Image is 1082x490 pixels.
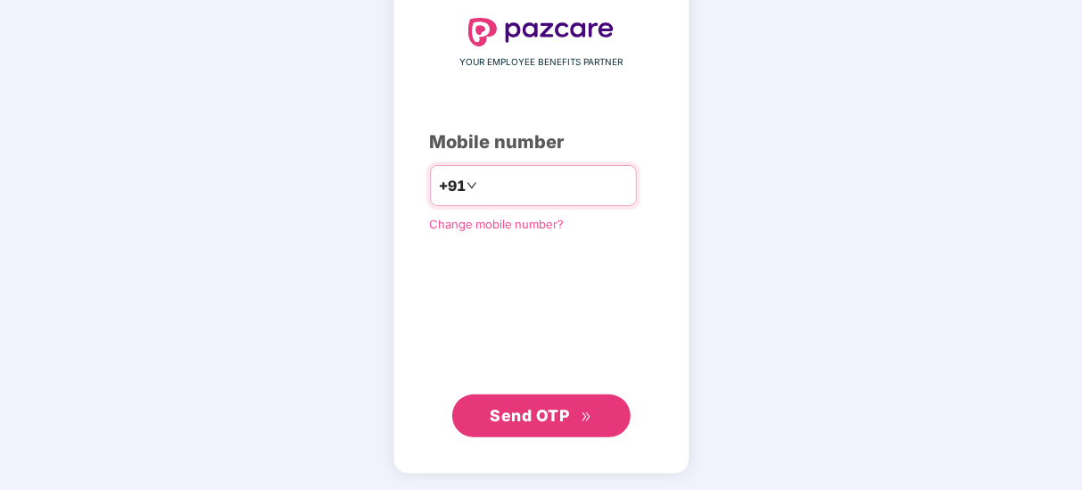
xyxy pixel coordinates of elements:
[430,129,653,156] div: Mobile number
[468,18,615,46] img: logo
[490,406,569,425] span: Send OTP
[581,411,592,423] span: double-right
[452,394,631,437] button: Send OTPdouble-right
[430,217,565,231] a: Change mobile number?
[459,55,623,70] span: YOUR EMPLOYEE BENEFITS PARTNER
[467,180,477,191] span: down
[440,175,467,197] span: +91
